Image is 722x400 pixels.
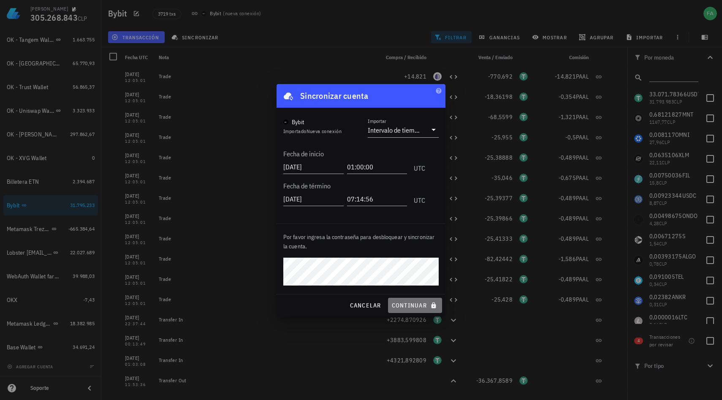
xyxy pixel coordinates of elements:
button: cancelar [346,298,384,313]
input: 22:05:15 [347,192,407,206]
div: Bybit [292,118,304,126]
span: Nueva conexión [307,128,342,134]
input: 22:05:15 [347,160,407,174]
label: Fecha de término [283,182,331,190]
span: cancelar [349,302,381,309]
p: Por favor ingresa la contraseña para desbloquear y sincronizar la cuenta. [283,232,439,251]
label: Fecha de inicio [283,150,324,158]
button: continuar [388,298,442,313]
img: Bybit_Official [283,120,288,125]
input: 2025-09-26 [283,160,344,174]
span: continuar [391,302,439,309]
div: UTC [410,187,425,208]
label: Importar [368,118,386,124]
div: Sincronizar cuenta [300,89,369,103]
div: ImportarIntervalo de tiempo [368,123,439,137]
div: UTC [410,155,425,176]
span: Importado [283,128,342,134]
input: 2025-09-26 [283,192,344,206]
div: Intervalo de tiempo [368,126,421,134]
